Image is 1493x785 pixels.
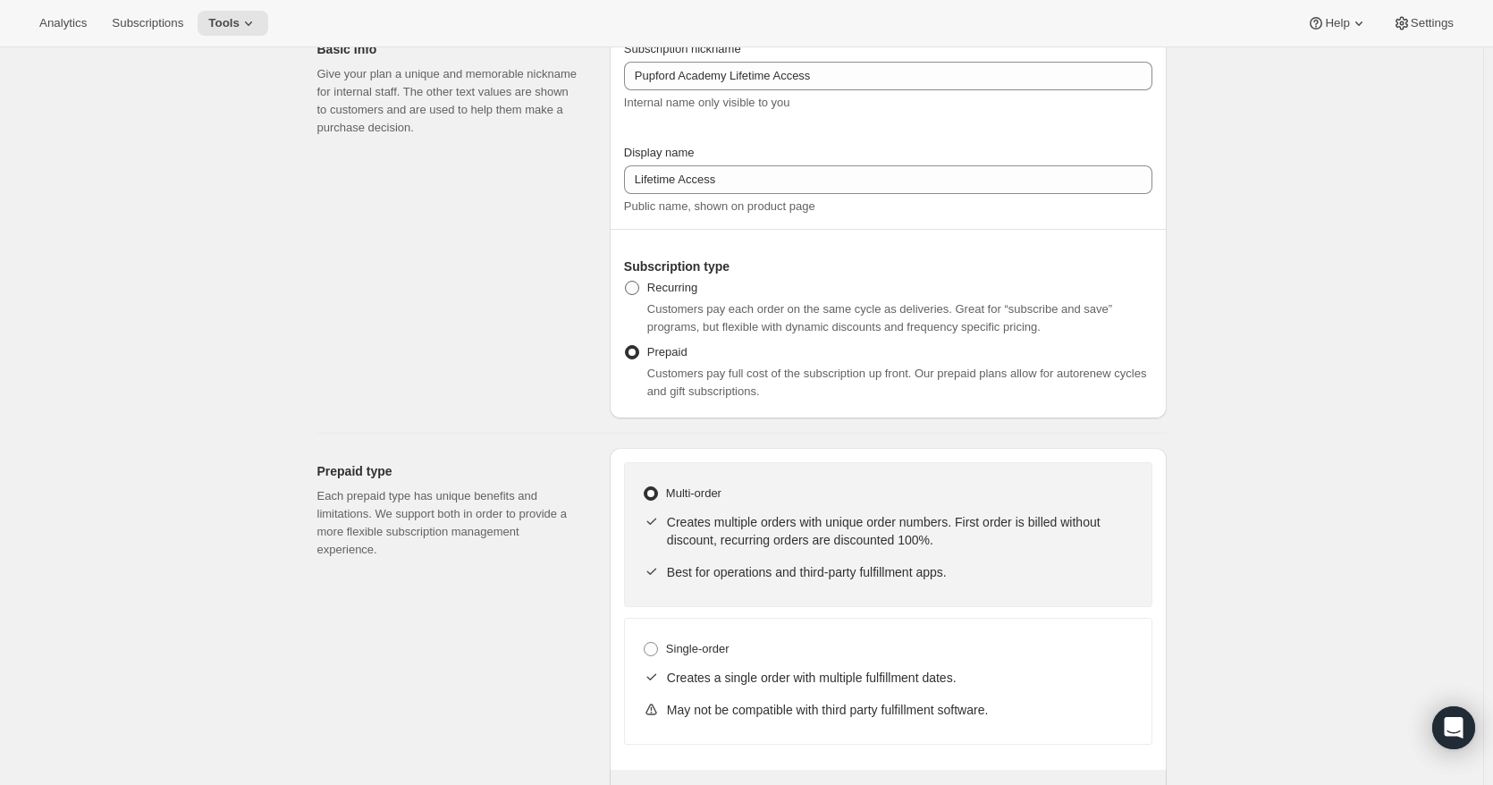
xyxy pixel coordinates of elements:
[624,199,815,213] span: Public name, shown on product page
[624,257,1152,275] h2: Subscription type
[647,345,687,359] span: Prepaid
[198,11,268,36] button: Tools
[667,513,1134,549] p: Creates multiple orders with unique order numbers. First order is billed without discount, recurr...
[666,486,721,500] span: Multi-order
[317,462,581,480] h2: Prepaid type
[1296,11,1378,36] button: Help
[647,302,1112,333] span: Customers pay each order on the same cycle as deliveries. Great for “subscribe and save” programs...
[112,16,183,30] span: Subscriptions
[624,42,741,55] span: Subscription nickname
[624,62,1152,90] input: Subscribe & Save
[1432,706,1475,749] div: Open Intercom Messenger
[1325,16,1349,30] span: Help
[624,96,790,109] span: Internal name only visible to you
[667,563,1134,581] p: Best for operations and third-party fulfillment apps.
[624,165,1152,194] input: Subscribe & Save
[317,487,581,559] p: Each prepaid type has unique benefits and limitations. We support both in order to provide a more...
[101,11,194,36] button: Subscriptions
[39,16,87,30] span: Analytics
[317,40,581,58] h2: Basic Info
[1411,16,1454,30] span: Settings
[647,367,1147,398] span: Customers pay full cost of the subscription up front. Our prepaid plans allow for autorenew cycle...
[624,146,695,159] span: Display name
[29,11,97,36] button: Analytics
[208,16,240,30] span: Tools
[666,642,730,655] span: Single-order
[647,281,697,294] span: Recurring
[1382,11,1464,36] button: Settings
[317,65,581,137] p: Give your plan a unique and memorable nickname for internal staff. The other text values are show...
[667,669,1134,687] p: Creates a single order with multiple fulfillment dates.
[667,701,1134,719] p: May not be compatible with third party fulfillment software.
